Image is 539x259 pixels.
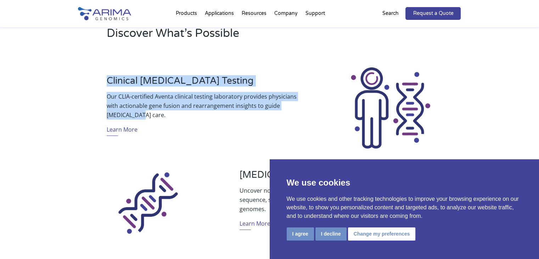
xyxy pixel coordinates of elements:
h3: [MEDICAL_DATA] Genomics [240,169,432,186]
p: Uncover novel biomarkers and therapeutic targets by exploring the sequence, structure, and regula... [240,186,432,214]
p: We use cookies and other tracking technologies to improve your browsing experience on our website... [287,195,522,220]
img: Sequencing_Icon_Arima Genomics [106,160,191,244]
a: Learn More [107,125,137,136]
img: Arima-Genomics-logo [78,7,131,20]
img: Clinical Testing Icon [348,66,433,150]
button: I agree [287,227,314,241]
h3: Clinical [MEDICAL_DATA] Testing [107,75,299,92]
button: Change my preferences [348,227,416,241]
p: Our CLIA-certified Aventa clinical testing laboratory provides physicians with actionable gene fu... [107,92,299,120]
p: Search [382,9,398,18]
a: Learn More [240,219,270,230]
button: I decline [315,227,347,241]
h2: Discover What’s Possible [107,26,360,47]
p: We use cookies [287,176,522,189]
a: Request a Quote [405,7,461,20]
